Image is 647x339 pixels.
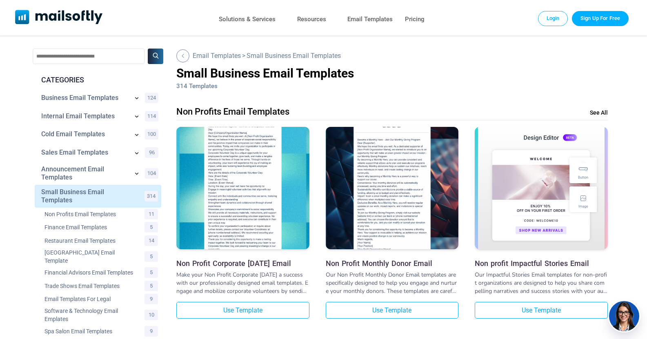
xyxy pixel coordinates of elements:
img: Search [153,53,159,59]
a: Mailsoftly [15,10,103,26]
a: Category [44,295,134,303]
img: Mailsoftly Logo [15,10,103,24]
a: Category [44,268,134,277]
a: Solutions & Services [219,13,276,25]
img: Non profit Impactful Stories Email [475,122,608,254]
img: Non Profit Monthly Donor Email [326,113,459,263]
a: Go Back [193,52,241,60]
a: Category [44,237,134,245]
img: Back [181,54,185,58]
a: Show subcategories for Business Email Templates [133,94,141,104]
a: Category [44,210,134,218]
a: Category [41,148,129,157]
div: Our Impactful Stories Email templates for non-profit organizations are designed to help you share... [475,271,608,295]
div: Non Profits Email Templates [176,106,289,117]
a: Show subcategories for Announcement Email Templates [133,169,141,179]
a: Non Profit Monthly Donor Email [326,127,459,251]
a: Category [41,165,129,182]
a: Non Profit Corporate Volunteer Day Email [176,127,309,251]
div: Our Non Profit Monthly Donor Email templates are specifically designed to help you engage and nur... [326,271,459,295]
div: Make your Non Profit Corporate [DATE] a success with our professionally designed email templates.... [176,271,309,295]
a: Category [44,307,134,323]
a: Trial [572,11,629,26]
a: See All [590,109,608,116]
a: Category [44,327,134,335]
a: Non profit Impactful Stories Email [475,127,608,251]
a: Show subcategories for Internal Email Templates [133,112,141,122]
img: agent [608,301,640,331]
span: 314 Templates [176,82,218,90]
a: Use Template [176,302,309,319]
h1: Small Business Email Templates [176,66,608,80]
a: Non Profit Monthly Donor Email [326,259,459,268]
a: Login [538,11,568,26]
div: > [176,49,608,63]
a: Non Profit Corporate [DATE] Email [176,259,309,268]
a: Show subcategories for Sales Email Templates [133,149,141,159]
img: Non Profit Corporate Volunteer Day Email [176,100,309,276]
a: Category [41,112,129,120]
a: Go Back [176,49,191,62]
a: Pricing [405,13,425,25]
a: Use Template [326,302,459,319]
a: Category [44,248,134,265]
a: Non profit Impactful Stories Email [475,259,608,268]
div: CATEGORIES [35,75,161,85]
a: Category [44,282,134,290]
a: Category [41,188,131,204]
a: Category [44,223,134,231]
a: Resources [297,13,326,25]
h3: Non Profit Corporate Volunteer Day Email [176,259,309,268]
a: Email Templates [347,13,393,25]
a: Category [41,94,129,102]
a: Show subcategories for Cold Email Templates [133,131,141,140]
a: Use Template [475,302,608,319]
a: Category [41,130,129,138]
